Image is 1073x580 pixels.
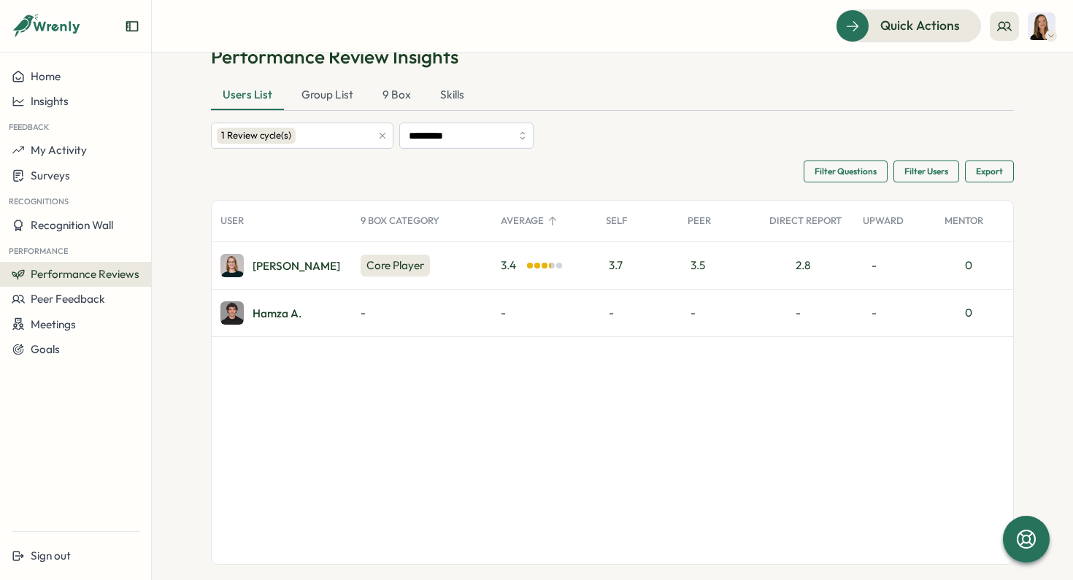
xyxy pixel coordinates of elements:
div: Mentor [936,206,1018,236]
div: Average [492,206,597,236]
img: Ola Bak [1028,12,1055,40]
span: Surveys [31,169,70,182]
span: My Activity [31,143,87,157]
div: 0 [936,242,1018,289]
div: Group List [290,81,365,110]
span: Peer Feedback [31,292,105,306]
span: Export [976,161,1003,182]
div: 3.5 [679,242,761,289]
div: Skills [428,81,476,110]
div: 9 Box [371,81,423,110]
img: Hamza Atique [220,301,244,325]
span: Goals [31,342,60,356]
a: Hamza AtiqueHamza A. [220,301,301,325]
span: Recognition Wall [31,218,113,232]
div: - [597,290,679,336]
button: Expand sidebar [125,19,139,34]
div: User [212,206,352,236]
div: [PERSON_NAME] [253,260,340,271]
div: Hamza A. [253,308,301,319]
button: Quick Actions [836,9,981,42]
div: 3.7 [597,242,679,289]
button: Filter Users [893,161,959,182]
div: - [361,305,366,321]
button: Filter Questions [804,161,888,182]
div: 0 [936,290,1018,336]
span: Insights [31,94,69,108]
div: Self [597,206,679,236]
span: Meetings [31,317,76,331]
span: 3.4 [501,258,524,274]
h1: Performance Review Insights [211,44,1014,69]
div: - [679,290,761,336]
div: Upward [854,206,936,236]
div: Core Player [361,255,430,277]
div: - [796,305,801,321]
div: 2.8 [796,258,810,274]
div: Users List [211,81,284,110]
button: Export [965,161,1014,182]
span: Filter Questions [815,161,877,182]
div: Peer [679,206,761,236]
div: 9 Box Category [352,206,492,236]
div: - [854,242,936,289]
span: Home [31,69,61,83]
img: Kerstin Manninger [220,254,244,277]
a: Kerstin Manninger[PERSON_NAME] [220,254,340,277]
span: Quick Actions [880,16,960,35]
div: 1 Review cycle(s) [217,128,296,144]
span: Sign out [31,549,71,562]
div: - [854,290,936,336]
span: Filter Users [904,161,948,182]
div: Direct Report [761,206,854,236]
span: - [501,305,524,321]
span: Performance Reviews [31,267,139,281]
